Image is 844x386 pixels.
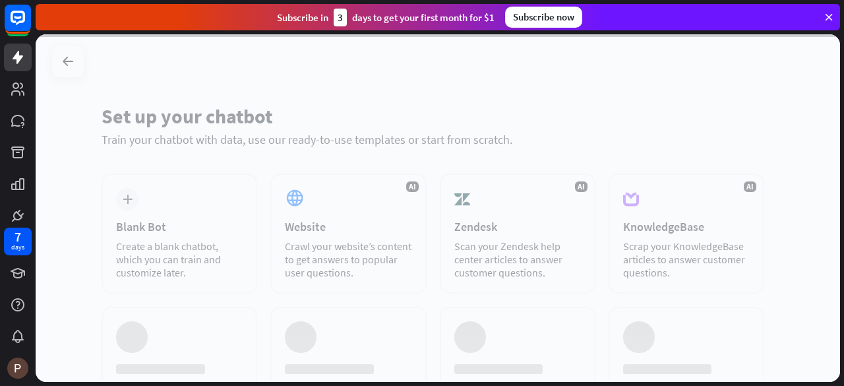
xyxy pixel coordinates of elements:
[11,243,24,252] div: days
[277,9,495,26] div: Subscribe in days to get your first month for $1
[505,7,582,28] div: Subscribe now
[15,231,21,243] div: 7
[4,228,32,255] a: 7 days
[334,9,347,26] div: 3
